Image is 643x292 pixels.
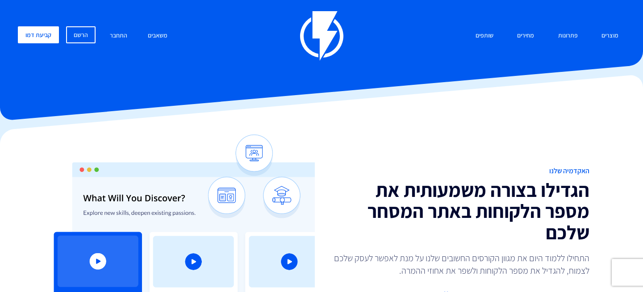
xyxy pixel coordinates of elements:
[66,26,96,43] a: הרשם
[103,26,134,46] a: התחבר
[510,26,541,46] a: מחירים
[328,252,589,277] p: התחילו ללמוד היום את מגוון הקורסים החשובים שלנו על מנת לאפשר לעסק שלכם לצמוח, להגדיל את מספר הלקו...
[595,26,625,46] a: מוצרים
[328,167,589,175] h1: האקדמיה שלנו
[469,26,500,46] a: שותפים
[328,179,589,243] h2: הגדילו בצורה משמעותית את מספר הלקוחות באתר המסחר שלכם
[18,26,59,43] a: קביעת דמו
[141,26,174,46] a: משאבים
[551,26,585,46] a: פתרונות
